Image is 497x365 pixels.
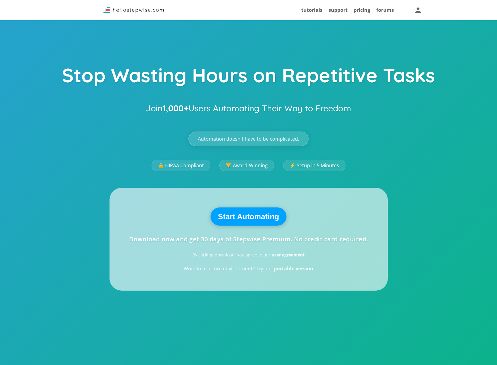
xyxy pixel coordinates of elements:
[103,8,164,15] a: Stepwise
[184,266,313,271] div: Work in a secure environment? Try our
[146,100,351,116] h2: Join Users Automating Their Way to Freedom
[152,160,210,171] a: 🔒 HIPAA Compliant
[162,103,188,113] strong: 1,000+
[129,236,368,242] div: Download now and get 30 days of Stepwise Premium. No credit card required.
[198,136,299,141] span: Automation doesn't have to be complicated.
[272,252,305,258] a: user agreement
[211,207,287,226] button: Start Automating
[103,7,164,13] img: Logo
[301,7,322,13] a: tutorials
[219,160,274,171] a: 🏆 Award-Winning
[62,64,435,90] h1: Stop Wasting Hours on Repetitive Tasks
[376,7,394,13] a: forums
[354,7,370,13] a: pricing
[283,160,345,171] a: ⚡ Setup in 5 Minutes
[274,265,313,272] a: portable version
[329,7,348,13] a: support
[192,253,305,257] div: By clicking download, you agree to our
